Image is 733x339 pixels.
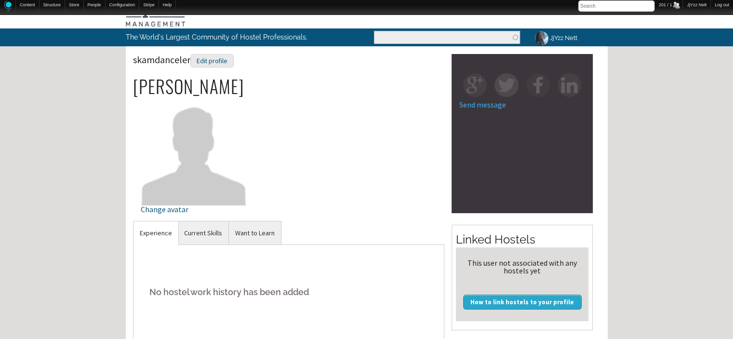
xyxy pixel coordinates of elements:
[526,73,550,97] img: fb-square.png
[578,0,654,12] input: Search
[494,73,518,97] img: tw-square.png
[4,0,12,12] img: Home
[527,28,583,47] a: JjYzz Nett
[463,295,582,309] a: How to link hostels to your profile
[133,76,445,96] h2: [PERSON_NAME]
[126,28,327,46] p: The World's Largest Community of Hostel Professionals.
[178,221,228,245] a: Current Skills
[463,73,487,97] img: gp-square.png
[141,277,437,307] h5: No hostel work history has been added
[456,231,588,248] h2: Linked Hostels
[141,205,247,213] div: Change avatar
[141,98,247,205] img: skamdanceler's picture
[141,146,247,213] a: Change avatar
[533,30,550,47] img: JjYzz Nett's picture
[460,259,585,274] div: This user not associated with any hostels yet
[374,31,520,44] input: Enter the terms you wish to search for.
[459,100,506,109] a: Send message
[558,73,581,97] img: in-square.png
[229,221,281,245] a: Want to Learn
[190,54,234,68] div: Edit profile
[190,54,234,66] a: Edit profile
[133,54,234,66] span: skamdanceler
[133,221,178,245] a: Experience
